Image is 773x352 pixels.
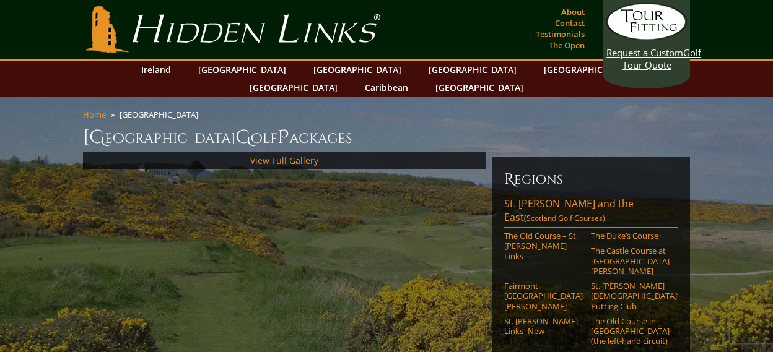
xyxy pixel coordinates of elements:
[135,61,177,79] a: Ireland
[538,61,638,79] a: [GEOGRAPHIC_DATA]
[504,281,583,311] a: Fairmont [GEOGRAPHIC_DATA][PERSON_NAME]
[359,79,414,97] a: Caribbean
[504,197,678,228] a: St. [PERSON_NAME] and the East(Scotland Golf Courses)
[83,109,106,120] a: Home
[120,109,203,120] li: [GEOGRAPHIC_DATA]
[591,281,670,311] a: St. [PERSON_NAME] [DEMOGRAPHIC_DATA]’ Putting Club
[422,61,523,79] a: [GEOGRAPHIC_DATA]
[533,25,588,43] a: Testimonials
[192,61,292,79] a: [GEOGRAPHIC_DATA]
[546,36,588,54] a: The Open
[243,79,344,97] a: [GEOGRAPHIC_DATA]
[504,316,583,337] a: St. [PERSON_NAME] Links–New
[429,79,530,97] a: [GEOGRAPHIC_DATA]
[591,231,670,241] a: The Duke’s Course
[504,231,583,261] a: The Old Course – St. [PERSON_NAME] Links
[591,316,670,346] a: The Old Course in [GEOGRAPHIC_DATA] (the left-hand circuit)
[552,14,588,32] a: Contact
[606,46,683,59] span: Request a Custom
[83,125,690,150] h1: [GEOGRAPHIC_DATA] olf ackages
[307,61,408,79] a: [GEOGRAPHIC_DATA]
[558,3,588,20] a: About
[524,213,605,223] span: (Scotland Golf Courses)
[277,125,289,150] span: P
[606,3,687,71] a: Request a CustomGolf Tour Quote
[250,155,318,166] a: View Full Gallery
[504,170,678,189] h6: Regions
[591,246,670,276] a: The Castle Course at [GEOGRAPHIC_DATA][PERSON_NAME]
[235,125,251,150] span: G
